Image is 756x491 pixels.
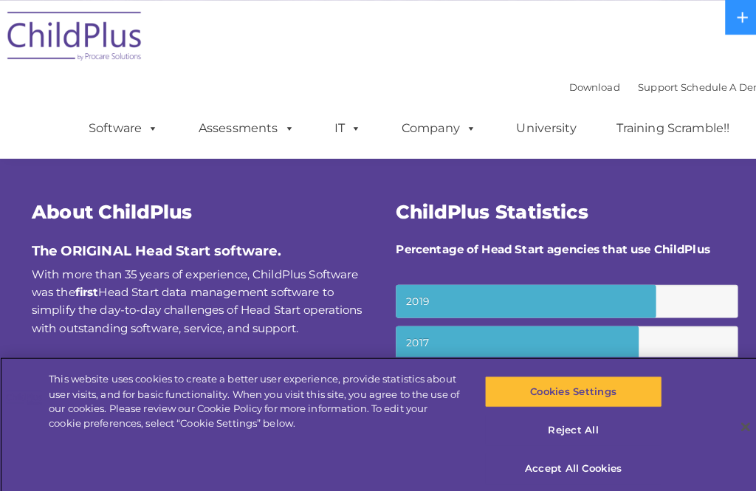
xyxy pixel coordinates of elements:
a: Company [379,111,483,141]
small: 2017 [389,320,725,353]
a: University [492,111,581,141]
a: Software [72,111,171,141]
strong: Percentage of Head Start agencies that use ChildPlus [389,238,698,252]
a: Training Scramble!! [591,111,732,141]
a: IT [314,111,370,141]
button: Cookies Settings [476,369,650,400]
button: Reject All [476,408,650,439]
button: Close [716,403,749,436]
a: Assessments [180,111,304,141]
b: first [74,280,97,294]
button: Accept All Cookies [476,445,650,476]
a: Download [559,80,609,92]
span: With more than 35 years of experience, ChildPlus Software was the Head Start data management soft... [31,262,356,329]
a: Support [627,80,666,92]
font: | [559,80,756,92]
a: Schedule A Demo [669,80,756,92]
small: 2019 [389,280,725,312]
span: ChildPlus Statistics [389,197,578,219]
span: About ChildPlus [31,197,189,219]
span: The ORIGINAL Head Start software. [31,238,276,255]
div: This website uses cookies to create a better user experience, provide statistics about user visit... [48,365,453,423]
